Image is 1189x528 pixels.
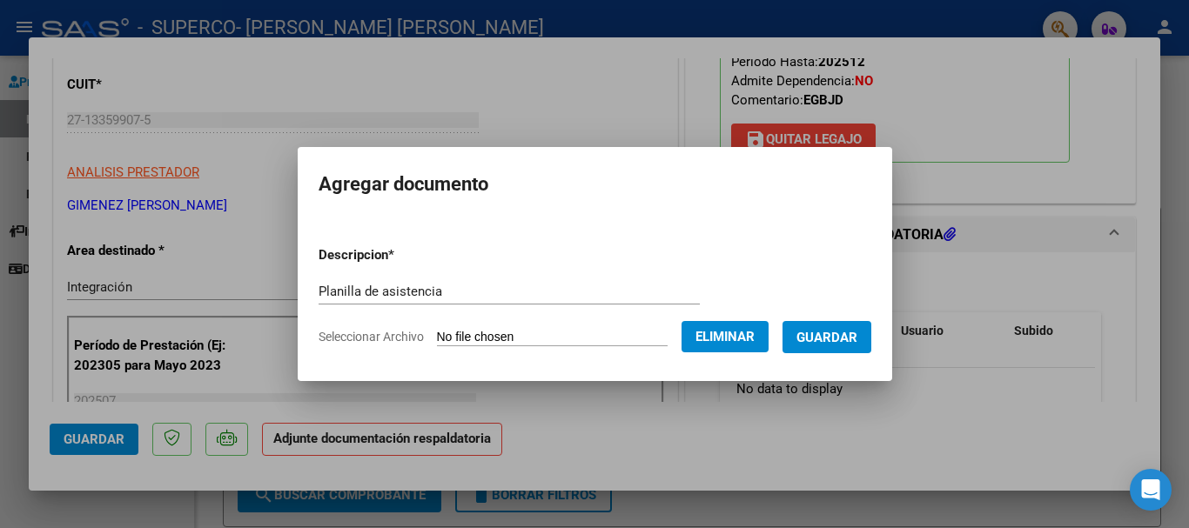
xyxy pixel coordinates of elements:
div: Open Intercom Messenger [1130,469,1172,511]
span: Guardar [796,330,857,345]
button: Eliminar [682,321,769,352]
button: Guardar [783,321,871,353]
h2: Agregar documento [319,168,871,201]
span: Eliminar [695,329,755,344]
span: Seleccionar Archivo [319,330,424,344]
p: Descripcion [319,245,485,265]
